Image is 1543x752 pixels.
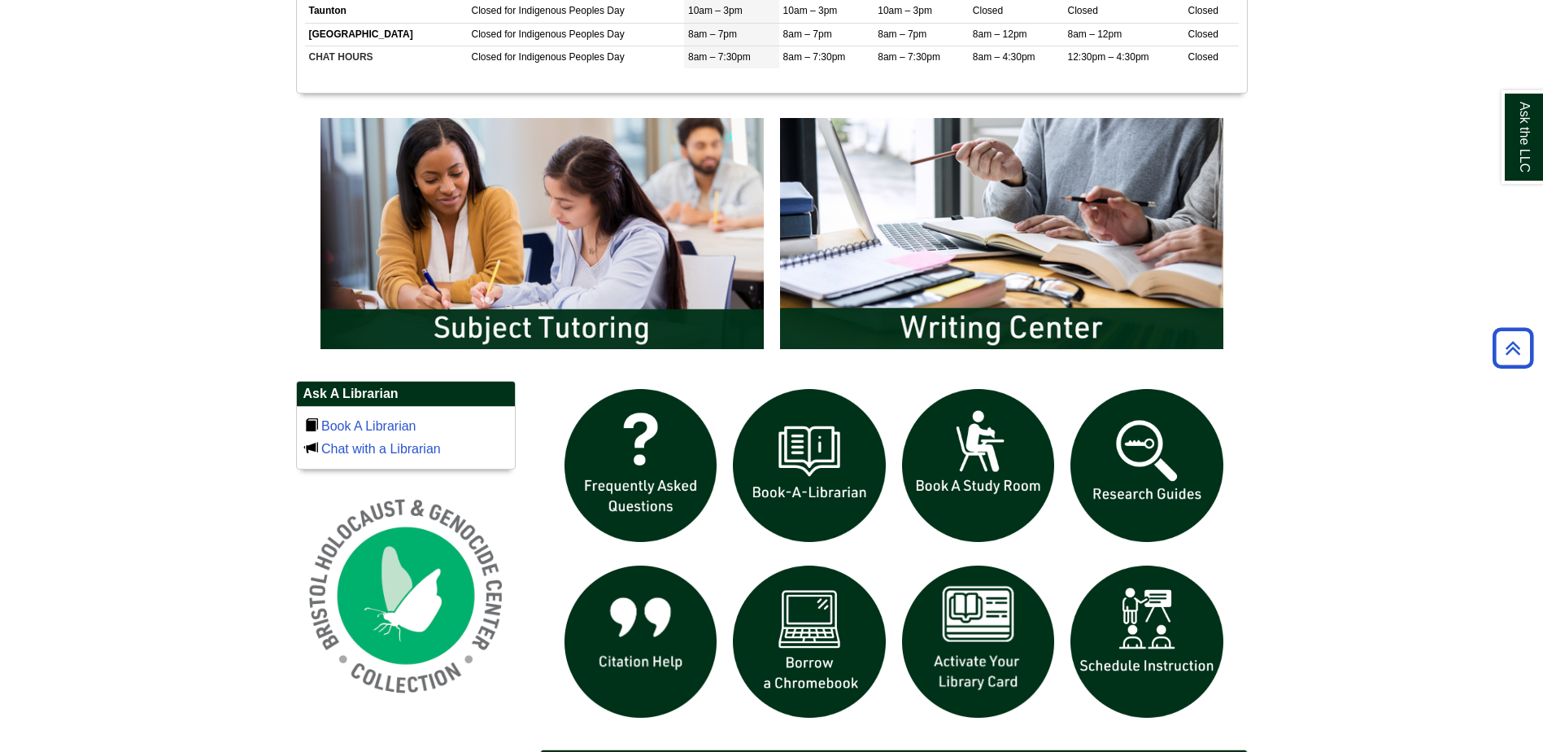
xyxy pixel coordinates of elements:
div: slideshow [556,381,1231,733]
img: citation help icon links to citation help guide page [556,557,726,727]
img: For faculty. Schedule Library Instruction icon links to form. [1062,557,1231,727]
span: Closed [472,28,502,40]
span: 12:30pm – 4:30pm [1067,51,1149,63]
img: book a study room icon links to book a study room web page [894,381,1063,550]
td: [GEOGRAPHIC_DATA] [305,23,468,46]
span: 8am – 7:30pm [688,51,751,63]
a: Back to Top [1487,337,1539,359]
img: Subject Tutoring Information [312,110,772,357]
span: Closed [1188,5,1218,16]
span: Closed [1067,5,1097,16]
span: Closed [472,51,502,63]
img: Writing Center Information [772,110,1231,357]
span: Closed [472,5,502,16]
img: activate Library Card icon links to form to activate student ID into library card [894,557,1063,727]
span: Closed [1188,51,1218,63]
span: 8am – 7pm [783,28,832,40]
img: Holocaust and Genocide Collection [296,486,516,706]
span: for Indigenous Peoples Day [504,51,624,63]
img: Book a Librarian icon links to book a librarian web page [725,381,894,550]
a: Book A Librarian [321,419,416,433]
span: 8am – 7pm [878,28,926,40]
span: for Indigenous Peoples Day [504,28,624,40]
img: frequently asked questions [556,381,726,550]
span: 8am – 7pm [688,28,737,40]
span: 8am – 12pm [973,28,1027,40]
span: 8am – 4:30pm [973,51,1035,63]
span: 10am – 3pm [878,5,932,16]
td: CHAT HOURS [305,46,468,68]
span: 10am – 3pm [688,5,743,16]
div: slideshow [312,110,1231,365]
span: 10am – 3pm [783,5,838,16]
span: 8am – 12pm [1067,28,1122,40]
img: Borrow a chromebook icon links to the borrow a chromebook web page [725,557,894,727]
span: Closed [1188,28,1218,40]
span: 8am – 7:30pm [783,51,846,63]
h2: Ask A Librarian [297,382,515,407]
span: 8am – 7:30pm [878,51,940,63]
img: Research Guides icon links to research guides web page [1062,381,1231,550]
a: Chat with a Librarian [321,442,441,456]
span: for Indigenous Peoples Day [504,5,624,16]
span: Closed [973,5,1003,16]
